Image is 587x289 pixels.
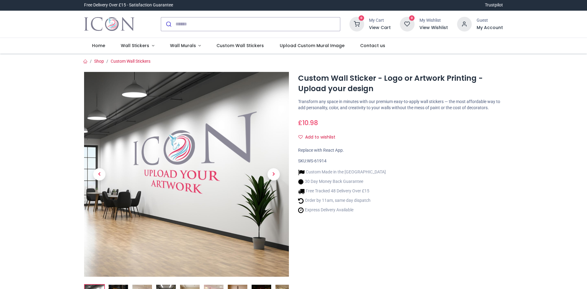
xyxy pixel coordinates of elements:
span: Wall Stickers [121,43,149,49]
a: Previous [84,102,115,246]
a: Next [258,102,289,246]
a: Trustpilot [485,2,503,8]
a: 0 [349,21,364,26]
button: Submit [161,17,175,31]
h1: Custom Wall Sticker - Logo or Artwork Printing - Upload your design [298,73,503,94]
button: Add to wishlistAdd to wishlist [298,132,341,143]
div: SKU: [298,158,503,164]
a: My Account [477,25,503,31]
div: Free Delivery Over £15 - Satisfaction Guarantee [84,2,173,8]
div: My Cart [369,17,391,24]
a: Custom Wall Stickers [111,59,150,64]
a: View Cart [369,25,391,31]
a: View Wishlist [419,25,448,31]
span: £ [298,118,318,127]
img: Custom Wall Sticker - Logo or Artwork Printing - Upload your design [84,72,289,277]
img: Icon Wall Stickers [84,16,135,33]
span: Wall Murals [170,43,196,49]
a: Wall Murals [162,38,209,54]
i: Add to wishlist [298,135,303,139]
sup: 0 [409,15,415,21]
div: Replace with React App. [298,147,503,154]
span: Next [268,168,280,180]
div: Guest [477,17,503,24]
span: Custom Wall Stickers [216,43,264,49]
li: Order by 11am, same day dispatch [298,198,386,204]
a: Shop [94,59,104,64]
span: 10.98 [302,118,318,127]
span: Previous [93,168,105,180]
a: Wall Stickers [113,38,162,54]
sup: 0 [359,15,364,21]
li: Express Delivery Available [298,207,386,213]
a: 0 [400,21,415,26]
a: Logo of Icon Wall Stickers [84,16,135,33]
span: WS-61914 [307,158,327,163]
li: Custom Made in the [GEOGRAPHIC_DATA] [298,169,386,176]
div: My Wishlist [419,17,448,24]
span: Contact us [360,43,385,49]
li: Free Tracked 48 Delivery Over £15 [298,188,386,195]
span: Home [92,43,105,49]
span: Upload Custom Mural Image [280,43,345,49]
li: 30 Day Money Back Guarantee [298,179,386,185]
p: Transform any space in minutes with our premium easy-to-apply wall stickers — the most affordable... [298,99,503,111]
